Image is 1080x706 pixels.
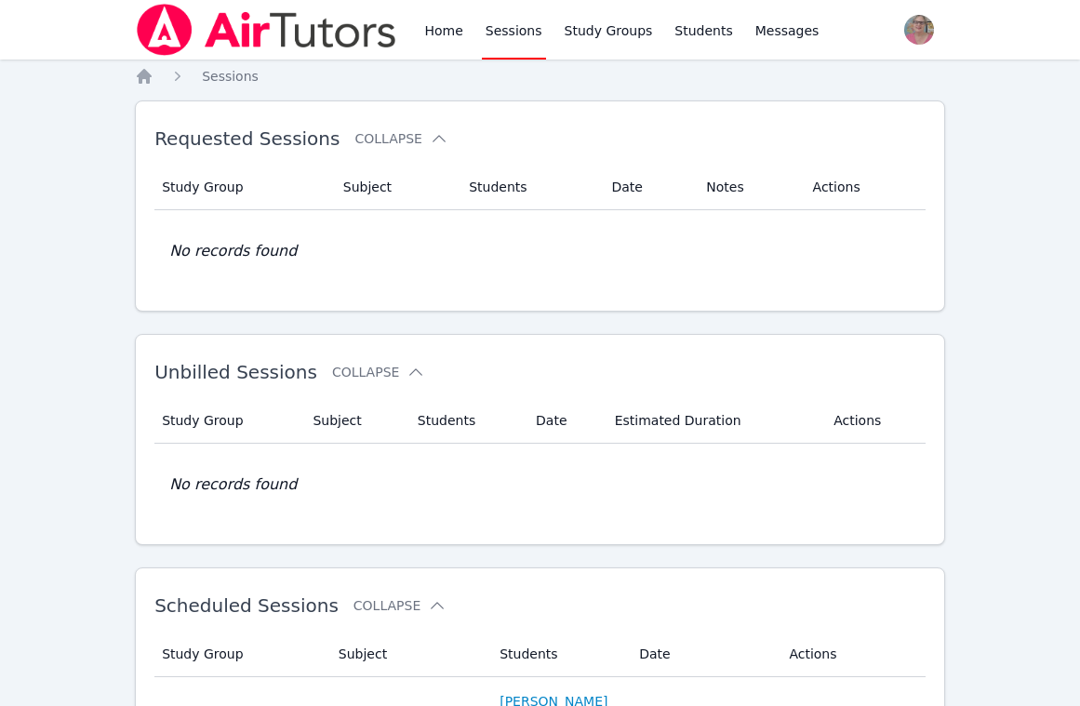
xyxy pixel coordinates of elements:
[353,596,447,615] button: Collapse
[600,165,695,210] th: Date
[202,67,259,86] a: Sessions
[525,398,604,444] th: Date
[135,4,398,56] img: Air Tutors
[135,67,945,86] nav: Breadcrumb
[488,632,628,677] th: Students
[407,398,525,444] th: Students
[154,632,327,677] th: Study Group
[822,398,926,444] th: Actions
[154,398,301,444] th: Study Group
[154,127,340,150] span: Requested Sessions
[202,69,259,84] span: Sessions
[154,165,332,210] th: Study Group
[604,398,823,444] th: Estimated Duration
[154,594,339,617] span: Scheduled Sessions
[802,165,926,210] th: Actions
[778,632,925,677] th: Actions
[332,363,425,381] button: Collapse
[301,398,406,444] th: Subject
[154,361,317,383] span: Unbilled Sessions
[354,129,447,148] button: Collapse
[154,444,926,526] td: No records found
[628,632,778,677] th: Date
[332,165,458,210] th: Subject
[154,210,926,292] td: No records found
[695,165,801,210] th: Notes
[458,165,600,210] th: Students
[327,632,488,677] th: Subject
[755,21,820,40] span: Messages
